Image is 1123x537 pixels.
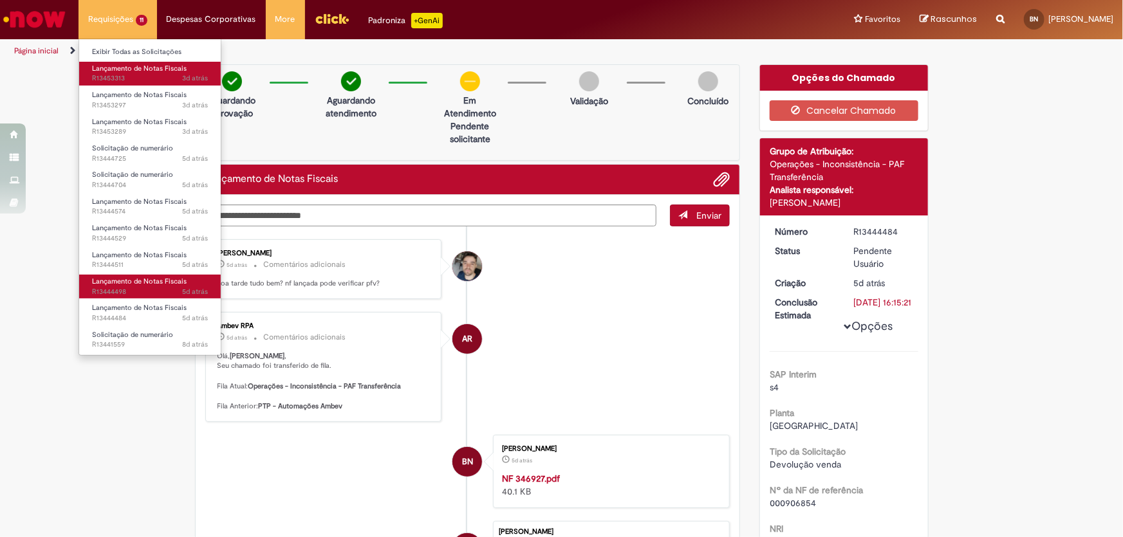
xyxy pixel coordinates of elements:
[502,473,560,484] a: NF 346927.pdf
[770,459,841,470] span: Devolução venda
[182,73,208,83] time: 27/08/2025 15:48:57
[765,244,844,257] dt: Status
[92,73,208,84] span: R13453313
[499,528,723,536] div: [PERSON_NAME]
[770,196,918,209] div: [PERSON_NAME]
[167,13,256,26] span: Despesas Corporativas
[79,328,221,352] a: Aberto R13441559 : Solicitação de numerário
[770,183,918,196] div: Analista responsável:
[182,340,208,349] span: 8d atrás
[770,523,783,534] b: NRI
[320,94,382,120] p: Aguardando atendimento
[411,13,443,28] p: +GenAi
[182,260,208,269] time: 25/08/2025 14:19:18
[182,313,208,323] time: 25/08/2025 14:15:18
[770,484,863,496] b: Nº da NF de referência
[227,261,248,269] time: 25/08/2025 16:53:34
[770,497,816,509] span: 000906854
[460,71,480,91] img: circle-minus.png
[79,221,221,245] a: Aberto R13444529 : Lançamento de Notas Fiscais
[854,296,914,309] div: [DATE] 16:15:21
[182,100,208,110] span: 3d atrás
[92,233,208,244] span: R13444529
[770,158,918,183] div: Operações - Inconsistência - PAF Transferência
[92,127,208,137] span: R13453289
[182,340,208,349] time: 23/08/2025 07:15:40
[770,100,918,121] button: Cancelar Chamado
[182,127,208,136] time: 27/08/2025 15:44:22
[439,94,501,120] p: Em Atendimento
[770,369,817,380] b: SAP Interim
[512,457,532,464] time: 25/08/2025 14:14:52
[1048,14,1113,24] span: [PERSON_NAME]
[931,13,977,25] span: Rascunhos
[182,206,208,216] span: 5d atrás
[92,223,187,233] span: Lançamento de Notas Fiscais
[79,88,221,112] a: Aberto R13453297 : Lançamento de Notas Fiscais
[79,115,221,139] a: Aberto R13453289 : Lançamento de Notas Fiscais
[182,154,208,163] span: 5d atrás
[79,301,221,325] a: Aberto R13444484 : Lançamento de Notas Fiscais
[205,174,339,185] h2: Lançamento de Notas Fiscais Histórico de tíquete
[92,117,187,127] span: Lançamento de Notas Fiscais
[760,65,928,91] div: Opções do Chamado
[248,381,402,391] b: Operações - Inconsistência - PAF Transferência
[765,296,844,322] dt: Conclusão Estimada
[92,170,173,179] span: Solicitação de numerário
[182,260,208,269] span: 5d atrás
[10,39,739,63] ul: Trilhas de página
[713,171,730,188] button: Adicionar anexos
[79,275,221,298] a: Aberto R13444498 : Lançamento de Notas Fiscais
[182,233,208,243] span: 5d atrás
[854,277,886,289] span: 5d atrás
[696,210,721,221] span: Enviar
[227,334,248,341] span: 5d atrás
[452,251,482,281] div: Guilherme Luiz Taveiros Adao
[92,197,187,206] span: Lançamento de Notas Fiscais
[315,9,349,28] img: click_logo_yellow_360x200.png
[439,120,501,145] p: Pendente solicitante
[92,143,173,153] span: Solicitação de numerário
[264,332,346,343] small: Comentários adicionais
[452,324,482,354] div: Ambev RPA
[182,180,208,190] span: 5d atrás
[92,180,208,190] span: R13444704
[182,127,208,136] span: 3d atrás
[92,154,208,164] span: R13444725
[92,90,187,100] span: Lançamento de Notas Fiscais
[770,446,846,457] b: Tipo da Solicitação
[218,322,432,330] div: Ambev RPA
[502,472,716,498] div: 40.1 KB
[92,313,208,323] span: R13444484
[79,45,221,59] a: Exibir Todas as Solicitações
[182,180,208,190] time: 25/08/2025 14:44:25
[79,39,221,356] ul: Requisições
[92,250,187,260] span: Lançamento de Notas Fiscais
[227,261,248,269] span: 5d atrás
[92,287,208,297] span: R13444498
[182,287,208,296] time: 25/08/2025 14:17:05
[14,46,59,56] a: Página inicial
[222,71,242,91] img: check-circle-green.png
[1030,15,1039,23] span: BN
[1,6,68,32] img: ServiceNow
[201,94,263,120] p: Aguardando Aprovação
[92,340,208,350] span: R13441559
[770,145,918,158] div: Grupo de Atribuição:
[264,259,346,270] small: Comentários adicionais
[92,330,173,340] span: Solicitação de numerário
[182,206,208,216] time: 25/08/2025 14:28:27
[462,323,472,354] span: AR
[92,64,187,73] span: Lançamento de Notas Fiscais
[670,205,730,226] button: Enviar
[205,205,657,226] textarea: Digite sua mensagem aqui...
[92,260,208,270] span: R13444511
[227,334,248,341] time: 25/08/2025 15:01:18
[687,95,729,107] p: Concluído
[92,277,187,286] span: Lançamento de Notas Fiscais
[698,71,718,91] img: img-circle-grey.png
[182,287,208,296] span: 5d atrás
[369,13,443,28] div: Padroniza
[79,195,221,219] a: Aberto R13444574 : Lançamento de Notas Fiscais
[182,100,208,110] time: 27/08/2025 15:45:35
